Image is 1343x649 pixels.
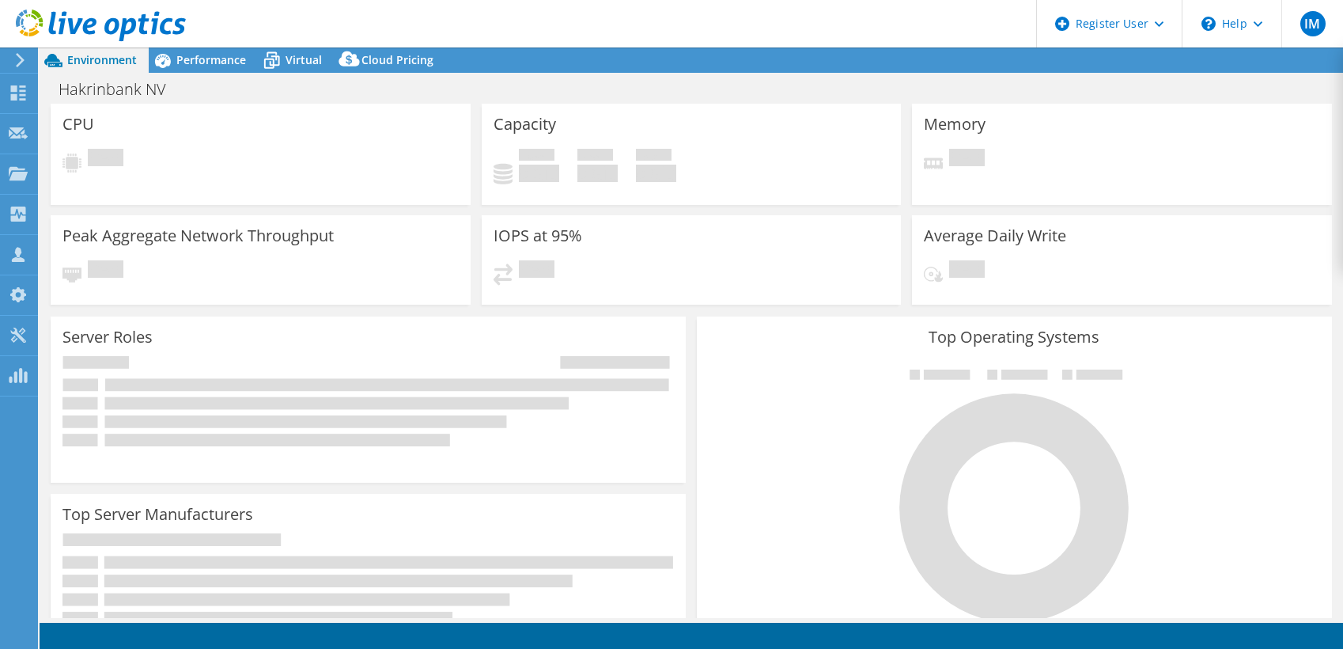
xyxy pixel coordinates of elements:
span: Free [577,149,613,165]
h3: Memory [924,116,985,133]
h3: CPU [62,116,94,133]
h4: 0 GiB [577,165,618,182]
h3: Average Daily Write [924,227,1066,245]
span: Virtual [286,52,322,67]
span: Used [519,149,554,165]
h1: Hakrinbank NV [51,81,191,98]
h4: 0 GiB [519,165,559,182]
span: Pending [88,149,123,170]
span: Pending [949,260,985,282]
h3: Top Server Manufacturers [62,506,253,523]
svg: \n [1201,17,1216,31]
h3: Server Roles [62,328,153,346]
span: Pending [88,260,123,282]
span: Cloud Pricing [361,52,433,67]
h3: Peak Aggregate Network Throughput [62,227,334,245]
span: Pending [519,260,554,282]
h4: 0 GiB [636,165,676,182]
h3: IOPS at 95% [494,227,582,245]
h3: Capacity [494,116,556,133]
span: Environment [67,52,137,67]
span: Performance [176,52,246,67]
span: Pending [949,149,985,170]
span: Total [636,149,671,165]
span: IM [1300,11,1326,36]
h3: Top Operating Systems [709,328,1320,346]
